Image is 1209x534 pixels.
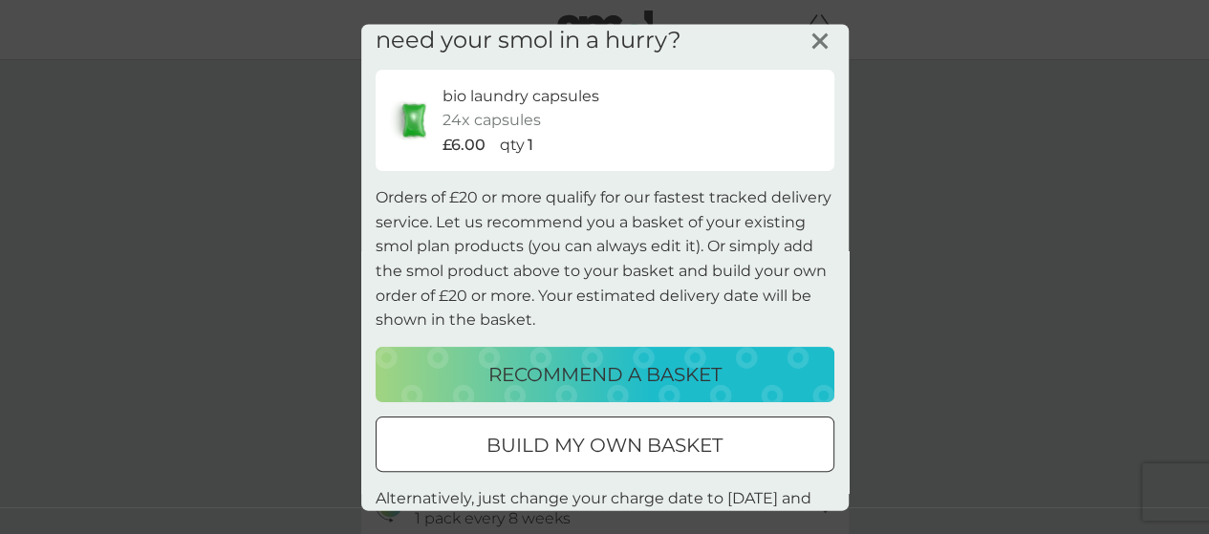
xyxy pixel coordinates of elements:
[376,346,834,401] button: recommend a basket
[376,26,681,53] h3: need your smol in a hurry?
[486,429,723,459] p: build my own basket
[488,358,722,389] p: recommend a basket
[376,416,834,471] button: build my own basket
[443,108,541,133] p: 24x capsules
[443,132,486,157] p: £6.00
[528,132,533,157] p: 1
[443,83,599,108] p: bio laundry capsules
[376,185,834,332] p: Orders of £20 or more qualify for our fastest tracked delivery service. Let us recommend you a ba...
[500,132,525,157] p: qty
